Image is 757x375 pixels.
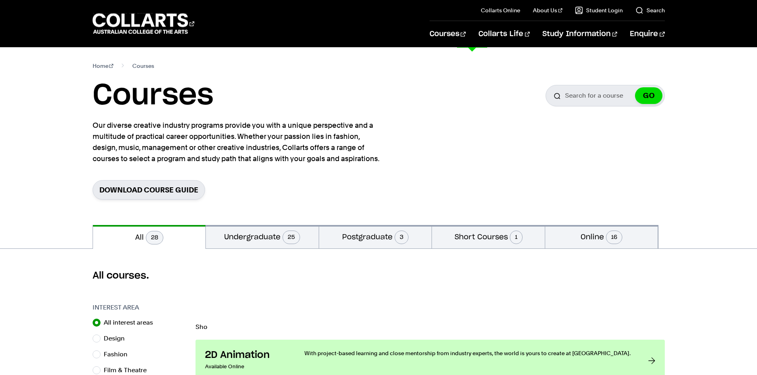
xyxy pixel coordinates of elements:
[432,225,545,248] button: Short Courses1
[635,6,665,14] a: Search
[93,269,665,282] h2: All courses.
[319,225,432,248] button: Postgraduate3
[93,78,213,113] h1: Courses
[575,6,623,14] a: Student Login
[93,60,114,71] a: Home
[104,317,159,328] label: All interest areas
[478,21,530,47] a: Collarts Life
[196,324,665,330] p: Sho
[93,120,383,164] p: Our diverse creative industry programs provide you with a unique perspective and a multitude of p...
[430,21,466,47] a: Courses
[93,225,206,249] button: All28
[304,349,632,357] p: With project-based learning and close mentorship from industry experts, the world is yours to cre...
[395,231,409,244] span: 3
[283,231,300,244] span: 25
[481,6,520,14] a: Collarts Online
[206,225,319,248] button: Undergraduate25
[93,12,194,35] div: Go to homepage
[510,231,523,244] span: 1
[606,231,622,244] span: 16
[205,349,288,361] h3: 2D Animation
[93,303,188,312] h3: Interest Area
[542,21,617,47] a: Study Information
[146,231,163,244] span: 28
[546,85,665,106] input: Search for a course
[132,60,154,71] span: Courses
[104,333,131,344] label: Design
[104,349,134,360] label: Fashion
[545,225,658,248] button: Online16
[635,87,662,104] button: GO
[93,180,205,200] a: Download Course Guide
[630,21,664,47] a: Enquire
[205,361,288,372] p: Available Online
[533,6,562,14] a: About Us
